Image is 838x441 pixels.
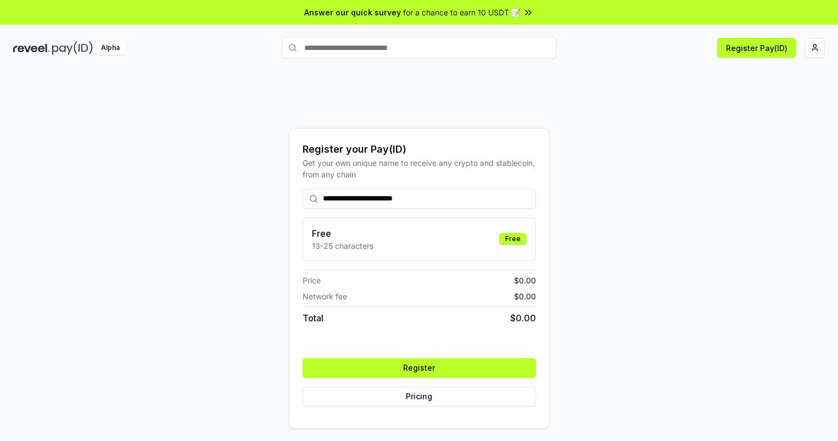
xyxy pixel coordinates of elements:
[312,227,373,240] h3: Free
[312,240,373,252] p: 13-25 characters
[514,275,536,286] span: $ 0.00
[499,233,527,245] div: Free
[303,157,536,180] div: Get your own unique name to receive any crypto and stablecoin, from any chain
[304,7,401,18] span: Answer our quick survey
[303,275,321,286] span: Price
[52,41,93,55] img: pay_id
[303,142,536,157] div: Register your Pay(ID)
[514,291,536,302] span: $ 0.00
[403,7,521,18] span: for a chance to earn 10 USDT 📝
[717,38,796,58] button: Register Pay(ID)
[95,41,126,55] div: Alpha
[303,311,323,325] span: Total
[13,41,50,55] img: reveel_dark
[303,358,536,378] button: Register
[510,311,536,325] span: $ 0.00
[303,291,347,302] span: Network fee
[303,387,536,406] button: Pricing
